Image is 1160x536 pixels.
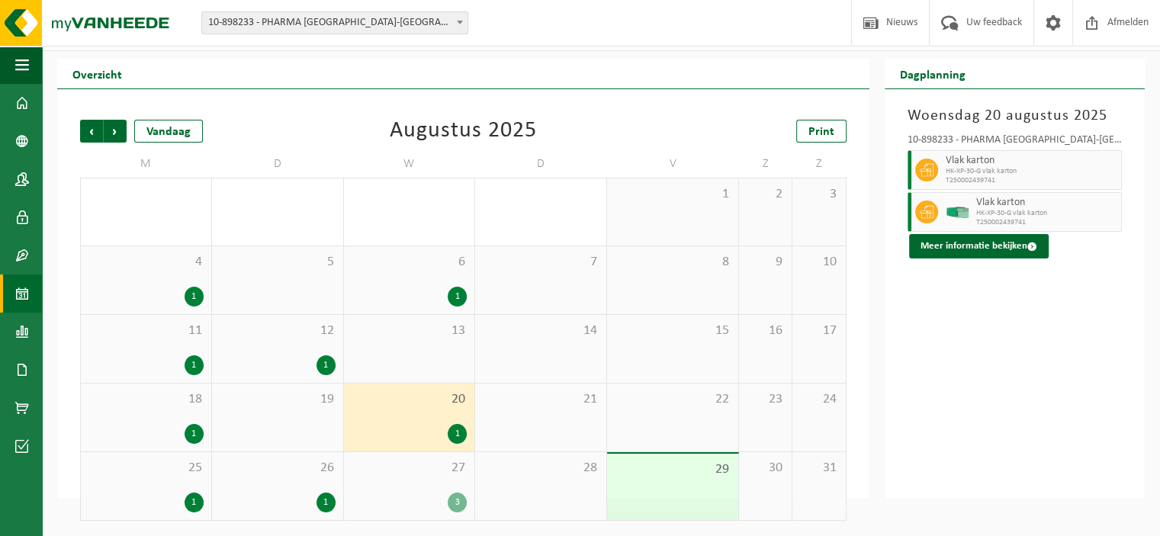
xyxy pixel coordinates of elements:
h2: Dagplanning [885,59,981,88]
span: 10-898233 - PHARMA BELGIUM-BELMEDIS GRIMBERGEN - GRIMBERGEN [202,12,468,34]
span: Vorige [80,120,103,143]
span: 25 [88,460,204,477]
span: HK-XP-30-G vlak karton [976,209,1118,218]
div: Vandaag [134,120,203,143]
img: HK-XP-30-GN-00 [946,207,969,218]
span: 9 [747,254,784,271]
div: 1 [185,424,204,444]
span: 3 [800,186,837,203]
div: 1 [185,355,204,375]
span: 16 [747,323,784,339]
div: Augustus 2025 [390,120,537,143]
span: 4 [88,254,204,271]
span: 24 [800,391,837,408]
span: 15 [615,323,731,339]
span: Print [808,126,834,138]
h3: Woensdag 20 augustus 2025 [908,104,1123,127]
span: Vlak karton [946,155,1118,167]
span: 27 [352,460,468,477]
span: 14 [483,323,599,339]
td: D [475,150,607,178]
span: 23 [747,391,784,408]
td: Z [739,150,792,178]
span: 19 [220,391,336,408]
span: 6 [352,254,468,271]
span: 20 [352,391,468,408]
span: 29 [615,461,731,478]
span: Vlak karton [976,197,1118,209]
div: 1 [317,355,336,375]
span: 31 [800,460,837,477]
td: W [344,150,476,178]
td: V [607,150,739,178]
div: 1 [448,287,467,307]
span: 22 [615,391,731,408]
span: 7 [483,254,599,271]
span: 17 [800,323,837,339]
div: 10-898233 - PHARMA [GEOGRAPHIC_DATA]-[GEOGRAPHIC_DATA] [GEOGRAPHIC_DATA] - [GEOGRAPHIC_DATA] [908,135,1123,150]
button: Meer informatie bekijken [909,234,1049,258]
span: 18 [88,391,204,408]
span: 12 [220,323,336,339]
span: 30 [747,460,784,477]
span: 11 [88,323,204,339]
span: 26 [220,460,336,477]
div: 1 [185,493,204,512]
div: 1 [317,493,336,512]
td: D [212,150,344,178]
span: T250002439741 [976,218,1118,227]
span: 1 [615,186,731,203]
span: 10 [800,254,837,271]
span: HK-XP-30-G vlak karton [946,167,1118,176]
span: 5 [220,254,336,271]
span: 10-898233 - PHARMA BELGIUM-BELMEDIS GRIMBERGEN - GRIMBERGEN [201,11,468,34]
span: 21 [483,391,599,408]
h2: Overzicht [57,59,137,88]
span: 13 [352,323,468,339]
a: Print [796,120,847,143]
div: 1 [185,287,204,307]
span: Volgende [104,120,127,143]
td: M [80,150,212,178]
span: 28 [483,460,599,477]
span: T250002439741 [946,176,1118,185]
div: 1 [448,424,467,444]
span: 8 [615,254,731,271]
td: Z [792,150,846,178]
span: 2 [747,186,784,203]
div: 3 [448,493,467,512]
